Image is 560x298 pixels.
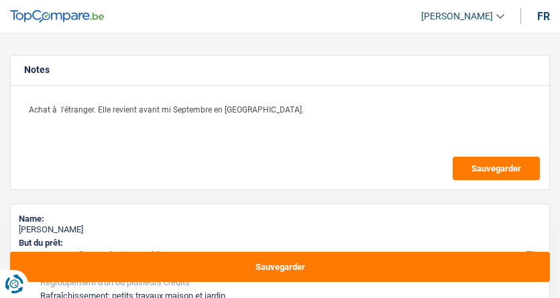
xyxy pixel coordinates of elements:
[10,10,104,23] img: TopCompare Logo
[537,10,550,23] div: fr
[453,157,540,180] button: Sauvegarder
[19,214,541,224] div: Name:
[19,224,541,235] div: [PERSON_NAME]
[421,11,493,22] span: [PERSON_NAME]
[471,164,521,173] span: Sauvegarder
[410,5,504,27] a: [PERSON_NAME]
[10,252,550,282] button: Sauvegarder
[24,64,536,76] h5: Notes
[19,238,539,248] label: But du prêt:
